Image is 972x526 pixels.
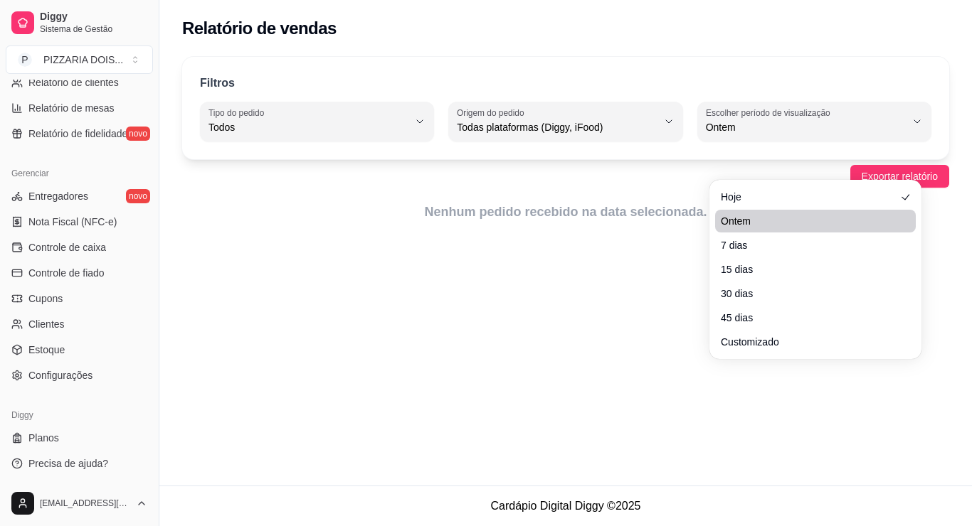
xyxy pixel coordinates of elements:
[40,11,147,23] span: Diggy
[18,53,32,67] span: P
[28,317,65,331] span: Clientes
[6,45,153,74] button: Select a team
[6,162,153,185] div: Gerenciar
[28,456,108,471] span: Precisa de ajuda?
[721,238,896,252] span: 7 dias
[706,107,835,119] label: Escolher período de visualização
[721,190,896,204] span: Hoje
[28,431,59,445] span: Planos
[182,202,949,222] article: Nenhum pedido recebido na data selecionada.
[40,23,147,35] span: Sistema de Gestão
[28,343,65,357] span: Estoque
[159,485,972,526] footer: Cardápio Digital Diggy © 2025
[721,286,896,301] span: 30 dias
[721,262,896,277] span: 15 dias
[457,120,657,134] span: Todas plataformas (Diggy, iFood)
[40,498,130,509] span: [EMAIL_ADDRESS][DOMAIN_NAME]
[28,101,115,115] span: Relatório de mesas
[721,311,896,325] span: 45 dias
[208,120,408,134] span: Todos
[28,189,88,203] span: Entregadores
[28,215,117,229] span: Nota Fiscal (NFC-e)
[182,17,337,40] h2: Relatório de vendas
[28,240,106,254] span: Controle de caixa
[28,291,63,306] span: Cupons
[457,107,529,119] label: Origem do pedido
[6,404,153,426] div: Diggy
[862,168,938,184] span: Exportar relatório
[28,127,127,141] span: Relatório de fidelidade
[200,75,235,92] p: Filtros
[208,107,269,119] label: Tipo do pedido
[43,53,123,67] div: PIZZARIA DOIS ...
[706,120,906,134] span: Ontem
[28,266,105,280] span: Controle de fiado
[721,335,896,349] span: Customizado
[28,75,119,90] span: Relatório de clientes
[28,368,93,382] span: Configurações
[721,214,896,228] span: Ontem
